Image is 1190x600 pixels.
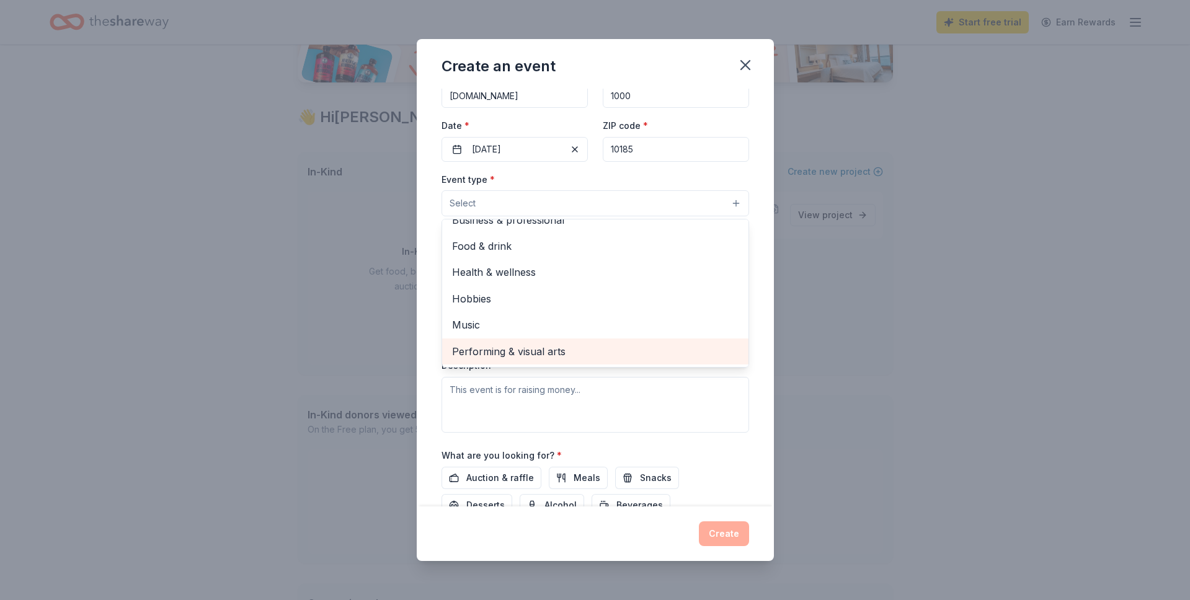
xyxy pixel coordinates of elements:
[452,291,739,307] span: Hobbies
[442,190,749,216] button: Select
[452,238,739,254] span: Food & drink
[450,196,476,211] span: Select
[452,264,739,280] span: Health & wellness
[452,212,739,228] span: Business & professional
[452,343,739,360] span: Performing & visual arts
[442,219,749,368] div: Select
[452,317,739,333] span: Music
